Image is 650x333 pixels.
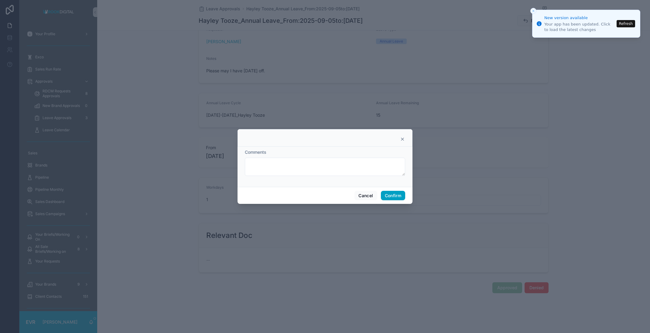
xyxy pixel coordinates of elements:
button: Close toast [530,8,536,14]
button: Cancel [354,191,377,201]
button: Refresh [617,20,635,27]
button: Confirm [381,191,405,201]
div: New version available [544,15,615,21]
span: Comments [245,149,266,155]
div: Your app has been updated. Click to load the latest changes [544,22,615,33]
